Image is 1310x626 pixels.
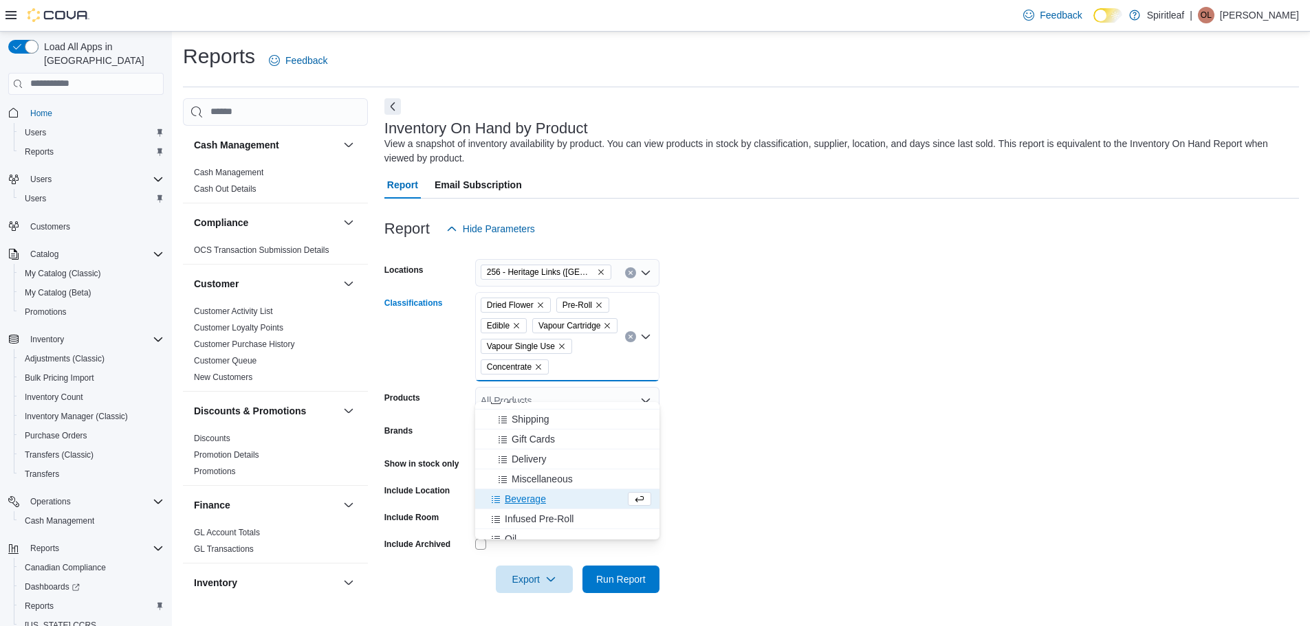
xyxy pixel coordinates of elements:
[512,452,547,466] span: Delivery
[3,245,169,264] button: Catalog
[536,301,545,309] button: Remove Dried Flower from selection in this group
[25,331,69,348] button: Inventory
[387,171,418,199] span: Report
[505,492,546,506] span: Beverage
[625,267,636,278] button: Clear input
[532,318,618,333] span: Vapour Cartridge
[194,322,283,333] span: Customer Loyalty Points
[504,566,565,593] span: Export
[25,331,164,348] span: Inventory
[194,323,283,333] a: Customer Loyalty Points
[3,103,169,123] button: Home
[19,284,164,301] span: My Catalog (Beta)
[384,98,401,115] button: Next
[1040,8,1082,22] span: Feedback
[384,221,430,237] h3: Report
[19,350,164,367] span: Adjustments (Classic)
[3,170,169,189] button: Users
[194,434,230,443] a: Discounts
[194,528,260,537] a: GL Account Totals
[1018,1,1087,29] a: Feedback
[25,246,64,262] button: Catalog
[19,124,52,141] a: Users
[25,581,80,592] span: Dashboards
[25,146,54,157] span: Reports
[30,543,59,554] span: Reports
[25,601,54,612] span: Reports
[512,322,521,330] button: Remove Edible from selection in this group
[384,265,424,276] label: Locations
[14,558,169,577] button: Canadian Compliance
[475,429,659,449] button: Gift Cards
[28,8,89,22] img: Cova
[384,539,450,550] label: Include Archived
[25,515,94,526] span: Cash Management
[194,245,329,255] a: OCS Transaction Submission Details
[597,268,605,276] button: Remove 256 - Heritage Links (Edmonton) from selection in this group
[194,433,230,444] span: Discounts
[14,407,169,426] button: Inventory Manager (Classic)
[194,339,295,349] a: Customer Purchase History
[19,427,93,444] a: Purchase Orders
[595,301,603,309] button: Remove Pre-Roll from selection in this group
[19,427,164,444] span: Purchase Orders
[194,498,230,512] h3: Finance
[384,298,443,309] label: Classifications
[19,559,111,576] a: Canadian Compliance
[194,356,256,366] a: Customer Queue
[512,412,549,426] span: Shipping
[14,302,169,322] button: Promotions
[384,425,413,436] label: Brands
[596,572,646,586] span: Run Report
[487,298,534,312] span: Dried Flower
[563,298,592,312] span: Pre-Roll
[19,513,100,529] a: Cash Management
[558,342,566,350] button: Remove Vapour Single Use from selection in this group
[603,322,611,330] button: Remove Vapour Cartridge from selection in this group
[481,298,551,313] span: Dried Flower
[435,171,522,199] span: Email Subscription
[475,529,659,549] button: Oil
[3,539,169,558] button: Reports
[25,353,105,364] span: Adjustments (Classic)
[25,562,106,573] span: Canadian Compliance
[30,496,71,507] span: Operations
[487,265,594,279] span: 256 - Heritage Links ([GEOGRAPHIC_DATA])
[14,445,169,465] button: Transfers (Classic)
[194,449,259,460] span: Promotion Details
[14,142,169,161] button: Reports
[19,447,164,463] span: Transfers (Classic)
[512,432,555,446] span: Gift Cards
[487,339,555,353] span: Vapour Single Use
[475,410,659,429] button: Shipping
[25,127,46,138] span: Users
[14,596,169,616] button: Reports
[19,350,110,367] a: Adjustments (Classic)
[19,284,97,301] a: My Catalog (Beta)
[25,392,83,403] span: Inventory Count
[25,171,57,188] button: Users
[441,215,541,243] button: Hide Parameters
[384,512,439,523] label: Include Room
[25,104,164,122] span: Home
[475,469,659,489] button: Miscellaneous
[19,408,133,425] a: Inventory Manager (Classic)
[340,214,357,231] button: Compliance
[194,404,306,418] h3: Discounts & Promotions
[19,265,164,282] span: My Catalog (Classic)
[30,174,52,185] span: Users
[194,355,256,366] span: Customer Queue
[25,469,59,480] span: Transfers
[481,359,549,375] span: Concentrate
[14,426,169,445] button: Purchase Orders
[534,363,543,371] button: Remove Concentrate from selection in this group
[19,389,164,405] span: Inventory Count
[25,287,91,298] span: My Catalog (Beta)
[194,404,338,418] button: Discounts & Promotions
[25,430,87,441] span: Purchase Orders
[194,138,279,152] h3: Cash Management
[194,372,252,382] a: New Customers
[194,138,338,152] button: Cash Management
[25,193,46,204] span: Users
